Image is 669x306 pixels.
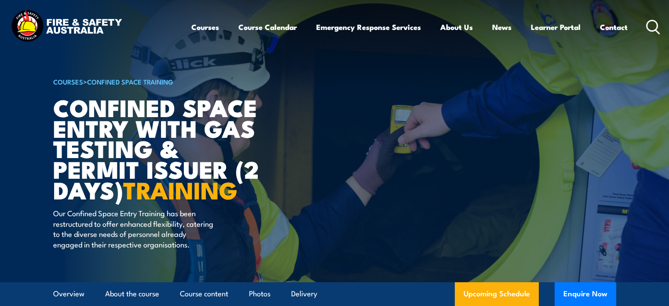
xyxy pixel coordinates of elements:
[123,171,238,207] strong: TRAINING
[531,15,581,39] a: Learner Portal
[105,282,159,306] a: About the course
[600,15,628,39] a: Contact
[249,282,271,306] a: Photos
[555,282,616,306] button: Enquire Now
[53,76,271,87] h6: >
[53,97,271,200] h1: Confined Space Entry with Gas Testing & Permit Issuer (2 days)
[53,77,83,86] a: COURSES
[455,282,539,306] a: Upcoming Schedule
[53,208,214,249] p: Our Confined Space Entry Training has been restructured to offer enhanced flexibility, catering t...
[291,282,317,306] a: Delivery
[440,15,473,39] a: About Us
[87,77,173,86] a: Confined Space Training
[180,282,228,306] a: Course content
[191,15,219,39] a: Courses
[53,282,84,306] a: Overview
[492,15,512,39] a: News
[238,15,297,39] a: Course Calendar
[316,15,421,39] a: Emergency Response Services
